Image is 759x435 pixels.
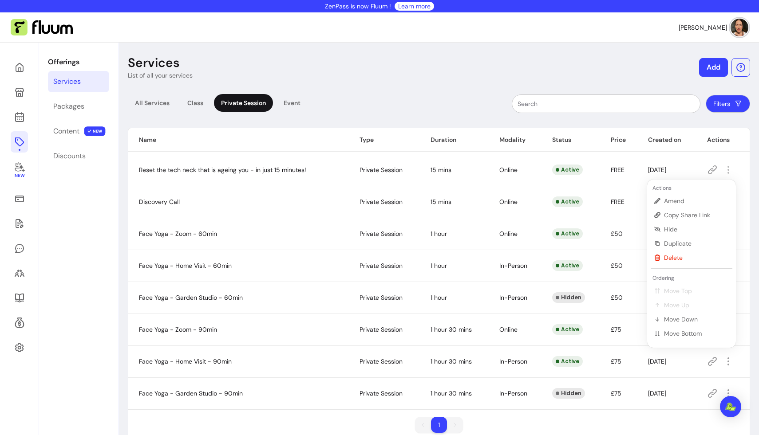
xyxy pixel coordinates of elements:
[128,128,349,152] th: Name
[48,71,109,92] a: Services
[552,356,583,367] div: Active
[11,337,28,358] a: Settings
[611,262,623,270] span: £50
[611,166,625,174] span: FREE
[611,294,623,302] span: £50
[128,94,177,112] div: All Services
[139,389,243,397] span: Face Yoga - Garden Studio - 90min
[139,166,306,174] span: Reset the tech neck that is ageing you - in just 15 minutes!
[552,324,583,335] div: Active
[499,357,527,365] span: In-Person
[431,417,447,433] li: pagination item 1 active
[431,357,472,365] span: 1 hour 30 mins
[431,262,447,270] span: 1 hour
[11,238,28,259] a: My Messages
[53,151,86,161] div: Discounts
[651,184,672,192] span: Actions
[360,357,403,365] span: Private Session
[552,388,585,399] div: Hidden
[11,156,28,184] a: My Co-Founder
[499,262,527,270] span: In-Person
[14,173,24,179] span: New
[139,230,217,238] span: Face Yoga - Zoom - 60min
[431,389,472,397] span: 1 hour 30 mins
[431,294,447,302] span: 1 hour
[499,389,527,397] span: In-Person
[214,94,273,112] div: Private Session
[53,101,84,112] div: Packages
[637,128,696,152] th: Created on
[664,225,729,234] span: Hide
[611,389,621,397] span: £75
[552,228,583,239] div: Active
[552,292,585,303] div: Hidden
[648,357,666,365] span: [DATE]
[128,71,193,80] p: List of all your services
[360,325,403,333] span: Private Session
[48,145,109,167] a: Discounts
[696,128,750,152] th: Actions
[518,99,695,108] input: Search
[552,165,583,175] div: Active
[180,94,210,112] div: Class
[360,166,403,174] span: Private Session
[679,23,727,32] span: [PERSON_NAME]
[48,121,109,142] a: Content
[139,294,243,302] span: Face Yoga - Garden Studio - 60min
[699,58,728,77] button: Add
[48,57,109,67] p: Offerings
[664,253,729,262] span: Delete
[11,106,28,128] a: Calendar
[720,396,741,417] div: Open Intercom Messenger
[11,188,28,209] a: Sales
[611,325,621,333] span: £75
[325,2,391,11] p: ZenPass is now Fluum !
[499,166,518,174] span: Online
[11,82,28,103] a: My Page
[11,312,28,333] a: Refer & Earn
[360,294,403,302] span: Private Session
[431,325,472,333] span: 1 hour 30 mins
[664,329,729,338] span: Move Bottom
[648,389,666,397] span: [DATE]
[611,198,625,206] span: FREE
[277,94,308,112] div: Event
[139,262,232,270] span: Face Yoga - Home Visit - 60min
[360,389,403,397] span: Private Session
[11,57,28,78] a: Home
[664,196,729,205] span: Amend
[731,19,748,36] img: avatar
[600,128,637,152] th: Price
[431,166,451,174] span: 15 mins
[128,55,180,71] p: Services
[420,128,489,152] th: Duration
[489,128,542,152] th: Modality
[11,287,28,309] a: Resources
[360,230,403,238] span: Private Session
[431,198,451,206] span: 15 mins
[648,166,666,174] span: [DATE]
[11,131,28,153] a: Offerings
[53,126,79,137] div: Content
[706,95,750,113] button: Filters
[611,357,621,365] span: £75
[431,230,447,238] span: 1 hour
[53,76,81,87] div: Services
[552,196,583,207] div: Active
[499,325,518,333] span: Online
[499,294,527,302] span: In-Person
[499,198,518,206] span: Online
[664,315,729,324] span: Move Down
[499,230,518,238] span: Online
[11,263,28,284] a: Clients
[360,198,403,206] span: Private Session
[664,239,729,248] span: Duplicate
[611,230,623,238] span: £50
[349,128,420,152] th: Type
[542,128,600,152] th: Status
[11,19,73,36] img: Fluum Logo
[139,357,232,365] span: Face Yoga - Home Visit - 90min
[84,126,106,136] span: NEW
[552,260,583,271] div: Active
[11,213,28,234] a: Waivers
